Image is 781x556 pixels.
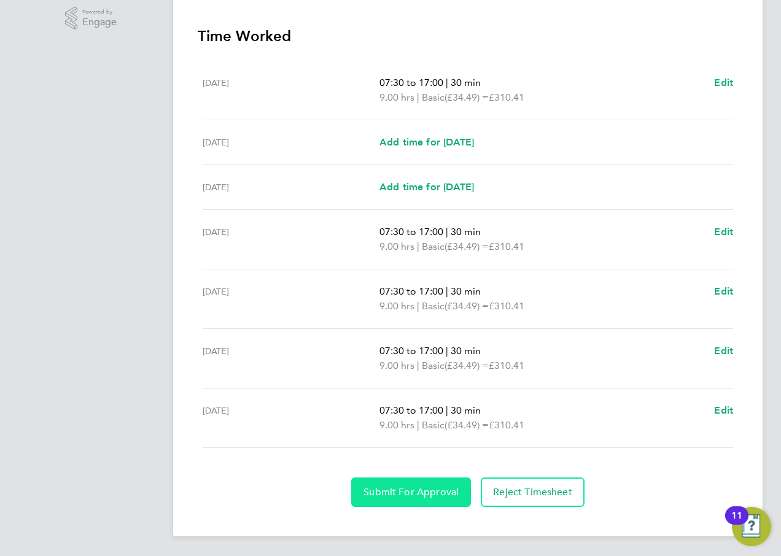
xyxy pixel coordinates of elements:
[489,360,524,371] span: £310.41
[379,180,474,195] a: Add time for [DATE]
[422,418,445,433] span: Basic
[493,486,572,498] span: Reject Timesheet
[446,404,448,416] span: |
[198,26,738,46] h3: Time Worked
[489,300,524,312] span: £310.41
[446,285,448,297] span: |
[445,419,489,431] span: (£34.49) =
[417,300,419,312] span: |
[714,403,733,418] a: Edit
[379,300,414,312] span: 9.00 hrs
[446,226,448,237] span: |
[379,419,414,431] span: 9.00 hrs
[714,226,733,237] span: Edit
[363,486,459,498] span: Submit For Approval
[203,135,379,150] div: [DATE]
[379,181,474,193] span: Add time for [DATE]
[714,344,733,358] a: Edit
[451,226,481,237] span: 30 min
[714,75,733,90] a: Edit
[714,285,733,297] span: Edit
[714,77,733,88] span: Edit
[422,358,445,373] span: Basic
[714,284,733,299] a: Edit
[417,241,419,252] span: |
[422,299,445,314] span: Basic
[714,404,733,416] span: Edit
[445,91,489,103] span: (£34.49) =
[203,75,379,105] div: [DATE]
[451,345,481,357] span: 30 min
[379,136,474,148] span: Add time for [DATE]
[714,225,733,239] a: Edit
[379,135,474,150] a: Add time for [DATE]
[203,225,379,254] div: [DATE]
[451,404,481,416] span: 30 min
[417,91,419,103] span: |
[379,360,414,371] span: 9.00 hrs
[379,77,443,88] span: 07:30 to 17:00
[379,241,414,252] span: 9.00 hrs
[489,419,524,431] span: £310.41
[203,284,379,314] div: [DATE]
[379,226,443,237] span: 07:30 to 17:00
[732,507,771,546] button: Open Resource Center, 11 new notifications
[203,180,379,195] div: [DATE]
[445,300,489,312] span: (£34.49) =
[65,7,117,30] a: Powered byEngage
[417,360,419,371] span: |
[203,344,379,373] div: [DATE]
[351,477,471,507] button: Submit For Approval
[422,90,445,105] span: Basic
[82,17,117,28] span: Engage
[714,345,733,357] span: Edit
[379,345,443,357] span: 07:30 to 17:00
[417,419,419,431] span: |
[422,239,445,254] span: Basic
[379,285,443,297] span: 07:30 to 17:00
[489,241,524,252] span: £310.41
[379,91,414,103] span: 9.00 hrs
[203,403,379,433] div: [DATE]
[489,91,524,103] span: £310.41
[446,77,448,88] span: |
[446,345,448,357] span: |
[445,241,489,252] span: (£34.49) =
[445,360,489,371] span: (£34.49) =
[481,477,585,507] button: Reject Timesheet
[379,404,443,416] span: 07:30 to 17:00
[451,77,481,88] span: 30 min
[731,515,742,531] div: 11
[451,285,481,297] span: 30 min
[82,7,117,17] span: Powered by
